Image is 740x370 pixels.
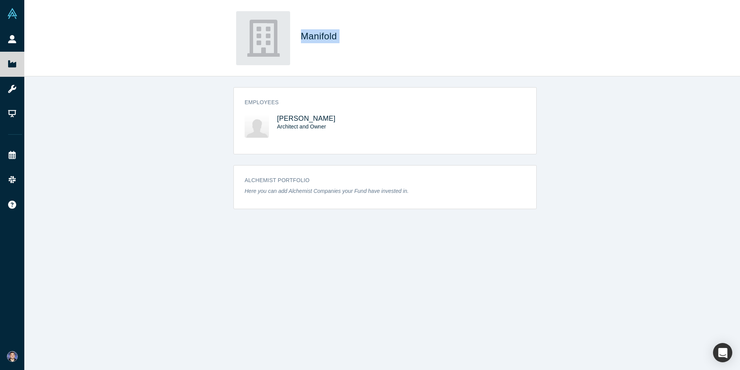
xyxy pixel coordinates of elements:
span: Manifold [301,31,340,41]
h3: Alchemist Portfolio [245,176,515,184]
img: Alchemist Vault Logo [7,8,18,19]
h3: Employees [245,98,515,106]
img: Manifold's Logo [236,11,290,65]
img: Jorge Rios's Account [7,351,18,362]
span: Architect and Owner [277,123,326,130]
p: Here you can add Alchemist Companies your Fund have invested in. [245,187,525,195]
img: Brett Klein's Profile Image [245,115,269,138]
a: [PERSON_NAME] [277,115,336,122]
